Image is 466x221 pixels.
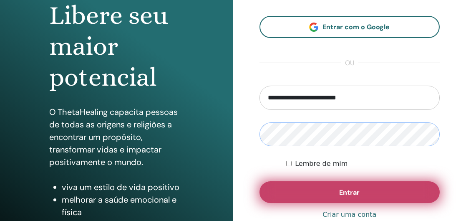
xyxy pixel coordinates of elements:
div: Mantenha-me autenticado indefinidamente ou até que eu faça logout manualmente [286,159,440,169]
font: Criar uma conta [322,211,376,218]
font: viva um estilo de vida positivo [62,182,179,193]
font: O ThetaHealing capacita pessoas de todas as origens e religiões a encontrar um propósito, transfo... [49,107,178,168]
a: Entrar com o Google [259,16,440,38]
font: ou [345,58,354,67]
font: Entrar [339,188,360,197]
font: Entrar com o Google [322,23,390,31]
font: Libere seu maior potencial [49,0,168,92]
font: Lembre de mim [295,160,348,168]
font: melhorar a saúde emocional e física [62,194,176,218]
a: Criar uma conta [322,210,376,220]
button: Entrar [259,181,440,203]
